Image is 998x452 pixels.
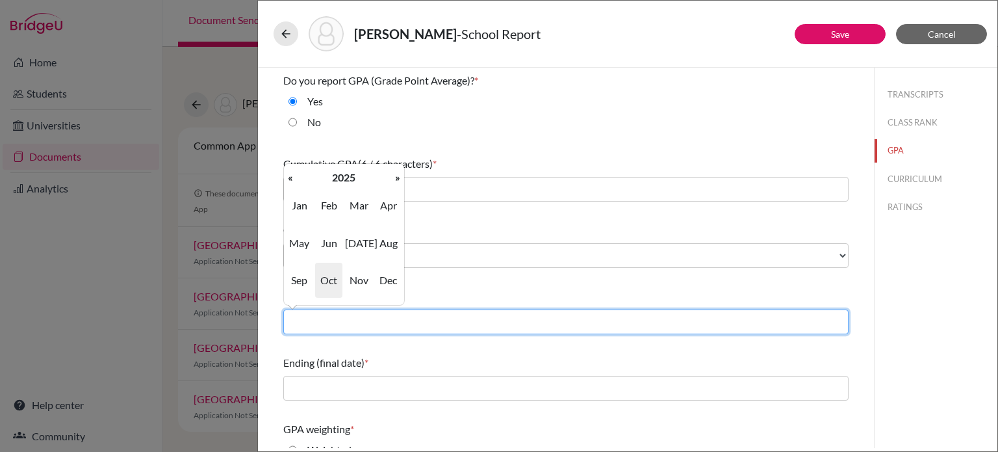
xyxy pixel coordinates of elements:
button: RATINGS [875,196,997,219]
button: CURRICULUM [875,168,997,191]
span: Apr [375,188,402,223]
span: Sep [286,263,313,298]
span: (6 / 6 characters) [358,157,433,170]
span: Cumulative GPA [283,157,358,170]
label: No [307,114,321,130]
span: May [286,226,313,261]
span: Do you report GPA (Grade Point Average)? [283,74,474,86]
span: Nov [345,263,372,298]
label: Yes [307,94,323,109]
th: « [284,169,297,186]
th: 2025 [297,169,391,186]
span: Feb [315,188,342,223]
span: Dec [375,263,402,298]
button: TRANSCRIPTS [875,83,997,106]
strong: [PERSON_NAME] [354,26,457,42]
span: Jun [315,226,342,261]
span: Mar [345,188,372,223]
span: Oct [315,263,342,298]
span: [DATE] [345,226,372,261]
span: - School Report [457,26,541,42]
span: Jan [286,188,313,223]
button: CLASS RANK [875,111,997,134]
button: GPA [875,139,997,162]
span: GPA weighting [283,423,350,435]
span: Aug [375,226,402,261]
th: » [391,169,404,186]
span: Ending (final date) [283,356,365,369]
